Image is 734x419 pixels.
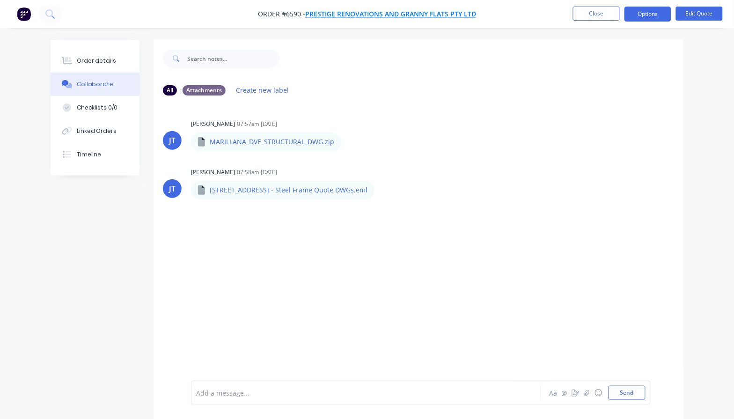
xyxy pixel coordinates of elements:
div: [PERSON_NAME] [191,168,235,176]
div: Order details [77,57,117,65]
div: All [163,85,177,96]
div: Timeline [77,150,102,159]
img: Factory [17,7,31,21]
button: Send [609,386,646,400]
div: Linked Orders [77,127,117,135]
button: Order details [51,49,139,73]
button: Timeline [51,143,139,166]
div: Collaborate [77,80,114,88]
button: Aa [548,387,559,398]
button: Create new label [231,84,294,96]
p: MARILLANA_DVE_STRUCTURAL_DWG.zip [210,137,334,147]
button: Edit Quote [676,7,723,21]
button: Linked Orders [51,119,139,143]
div: 07:58am [DATE] [237,168,277,176]
a: Prestige Renovations and Granny Flats PTY LTD [305,10,476,19]
button: Options [624,7,671,22]
button: @ [559,387,570,398]
button: ☺ [593,387,604,398]
input: Search notes... [187,49,280,68]
div: JT [169,183,176,194]
span: Order #6590 - [258,10,305,19]
button: Checklists 0/0 [51,96,139,119]
div: JT [169,135,176,146]
p: [STREET_ADDRESS] - Steel Frame Quote DWGs.eml [210,185,367,195]
button: Collaborate [51,73,139,96]
div: [PERSON_NAME] [191,120,235,128]
div: Checklists 0/0 [77,103,118,112]
div: 07:57am [DATE] [237,120,277,128]
button: Close [573,7,620,21]
div: Attachments [183,85,226,96]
